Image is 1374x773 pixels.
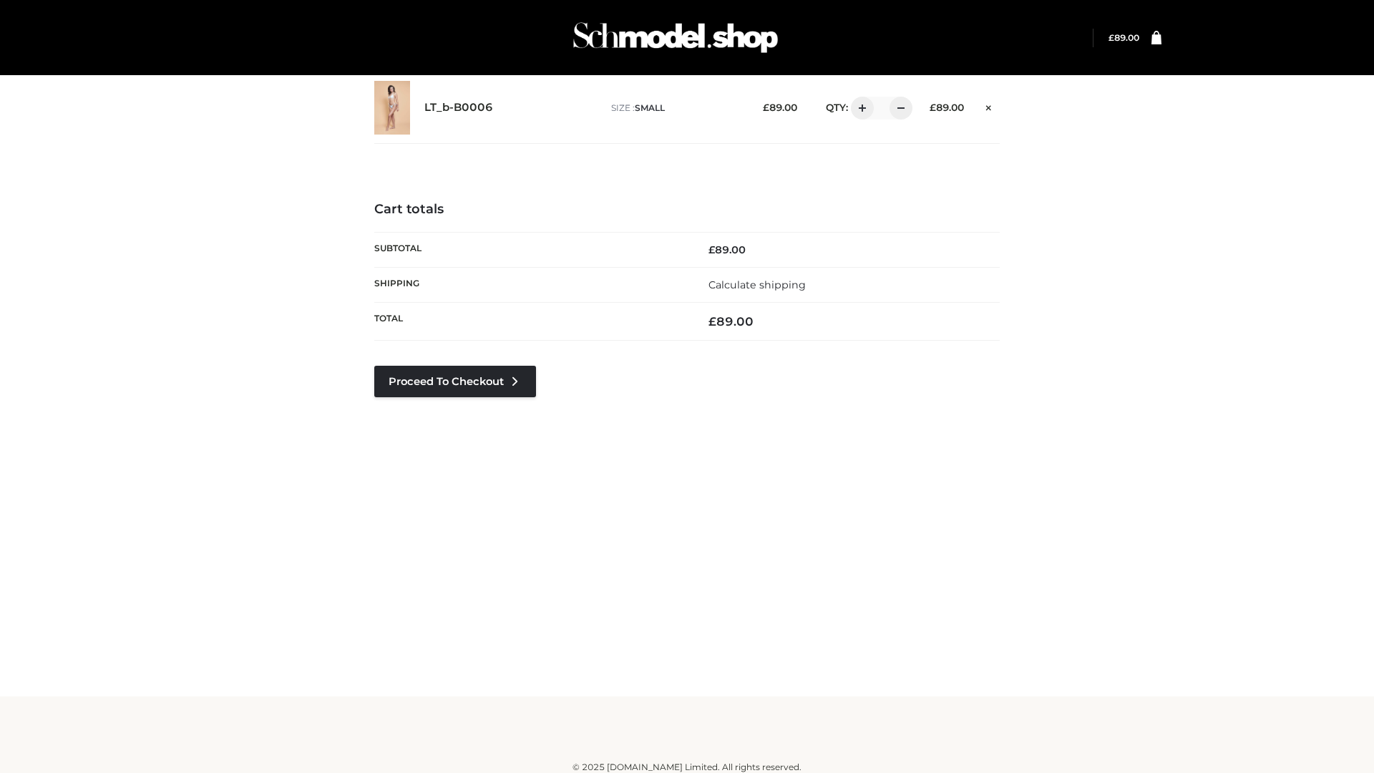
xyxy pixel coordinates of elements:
a: £89.00 [1109,32,1139,43]
bdi: 89.00 [1109,32,1139,43]
span: £ [1109,32,1114,43]
th: Subtotal [374,232,687,267]
a: Calculate shipping [708,278,806,291]
bdi: 89.00 [708,314,754,329]
img: LT_b-B0006 - SMALL [374,81,410,135]
p: size : [611,102,741,115]
span: £ [763,102,769,113]
img: Schmodel Admin 964 [568,9,783,66]
bdi: 89.00 [763,102,797,113]
span: SMALL [635,102,665,113]
bdi: 89.00 [708,243,746,256]
div: QTY: [812,97,907,120]
span: £ [708,243,715,256]
th: Shipping [374,267,687,302]
th: Total [374,303,687,341]
span: £ [930,102,936,113]
h4: Cart totals [374,202,1000,218]
span: £ [708,314,716,329]
a: LT_b-B0006 [424,101,493,115]
bdi: 89.00 [930,102,964,113]
a: Proceed to Checkout [374,366,536,397]
a: Remove this item [978,97,1000,115]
